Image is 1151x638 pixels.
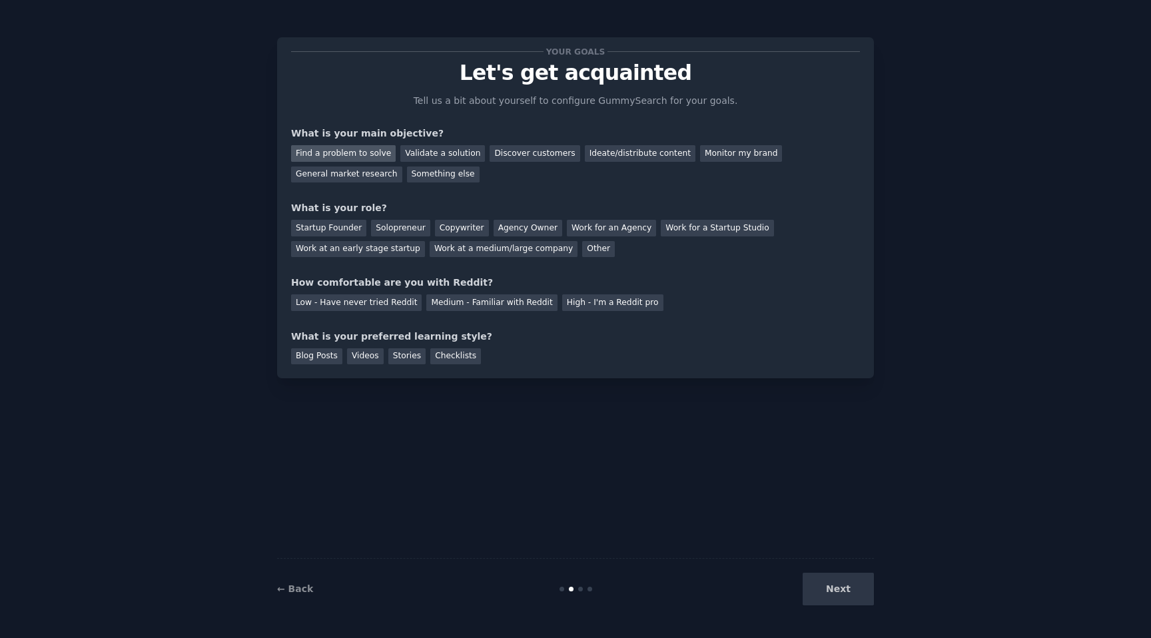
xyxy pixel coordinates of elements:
div: Solopreneur [371,220,430,236]
a: ← Back [277,583,313,594]
div: Checklists [430,348,481,365]
div: Work at a medium/large company [430,241,577,258]
div: What is your main objective? [291,127,860,141]
span: Your goals [544,45,607,59]
div: Monitor my brand [700,145,782,162]
div: Something else [407,166,480,183]
div: How comfortable are you with Reddit? [291,276,860,290]
div: Work for a Startup Studio [661,220,773,236]
div: Find a problem to solve [291,145,396,162]
div: General market research [291,166,402,183]
div: Ideate/distribute content [585,145,695,162]
div: High - I'm a Reddit pro [562,294,663,311]
div: Copywriter [435,220,489,236]
div: Stories [388,348,426,365]
div: Low - Have never tried Reddit [291,294,422,311]
div: Discover customers [490,145,579,162]
p: Tell us a bit about yourself to configure GummySearch for your goals. [408,94,743,108]
div: Agency Owner [494,220,562,236]
div: Work for an Agency [567,220,656,236]
div: What is your preferred learning style? [291,330,860,344]
div: Startup Founder [291,220,366,236]
div: Medium - Familiar with Reddit [426,294,557,311]
div: Videos [347,348,384,365]
div: Work at an early stage startup [291,241,425,258]
div: Validate a solution [400,145,485,162]
p: Let's get acquainted [291,61,860,85]
div: Other [582,241,615,258]
div: Blog Posts [291,348,342,365]
div: What is your role? [291,201,860,215]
